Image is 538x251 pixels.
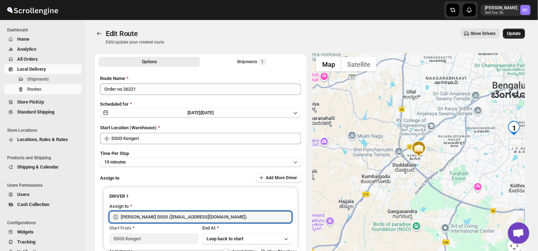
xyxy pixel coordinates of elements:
[481,4,531,16] button: User menu
[4,162,82,172] button: Shipping & Calendar
[523,8,528,12] text: RC
[17,109,54,115] span: Standard Shipping
[201,57,303,67] button: Selected Shipments
[106,29,138,38] span: Edit Route
[7,127,82,133] span: Store Locations
[17,46,36,52] span: Analytics
[266,175,297,181] span: Add More Driver
[4,54,82,64] button: All Orders
[7,220,82,226] span: Configurations
[237,58,267,65] div: Shipments
[7,27,82,33] span: Dashboard
[109,225,131,231] span: Start From
[508,222,529,244] a: Open chat
[100,125,156,130] span: Start Location (Warehouse)
[4,227,82,237] button: Widgets
[17,99,44,105] span: Store PickUp
[4,44,82,54] button: Analytics
[341,57,377,71] button: Show satellite imagery
[17,239,35,245] span: Tracking
[203,225,292,232] div: End At
[520,5,530,15] span: Rahul Chopra
[4,74,82,84] button: Shipments
[100,157,301,167] button: 10 minutes
[207,236,244,241] span: Loop back to start
[100,76,125,81] span: Route Name
[17,66,46,72] span: Local Delivery
[256,173,301,183] button: Add More Driver
[100,101,129,107] span: Scheduled for
[94,29,104,39] button: Routes
[4,190,82,200] button: Users
[100,108,301,118] button: [DATE]|[DATE]
[109,203,129,210] div: Assign to
[4,200,82,210] button: Cash Collection
[106,39,164,45] p: Edit/update your created route
[203,233,292,245] button: Loop back to start
[4,34,82,44] button: Home
[142,59,157,65] span: Options
[4,237,82,247] button: Tracking
[17,137,68,142] span: Locations, Rules & Rates
[503,29,525,39] button: Update
[17,229,34,235] span: Widgets
[27,76,49,82] span: Shipments
[100,175,119,181] span: Assign to
[4,84,82,94] button: Routes
[17,56,38,62] span: All Orders
[17,36,29,42] span: Home
[485,11,518,15] p: b607ea-2b
[104,159,126,165] span: 10 minutes
[17,164,59,170] span: Shipping & Calendar
[100,151,129,156] span: Time Per Stop
[507,31,521,36] span: Update
[6,1,59,19] img: ScrollEngine
[111,133,301,144] input: Search location
[121,211,292,223] input: Search assignee
[507,121,521,135] div: 1
[261,59,264,65] span: 1
[7,155,82,161] span: Products and Shipping
[471,31,496,36] span: Show Drivers
[7,182,82,188] span: Users Permissions
[188,110,201,115] span: [DATE] |
[4,135,82,145] button: Locations, Rules & Rates
[99,57,200,67] button: All Route Options
[201,110,214,115] span: [DATE]
[100,84,301,95] input: Eg: Bengaluru Route
[485,5,518,11] p: [PERSON_NAME]
[17,202,49,207] span: Cash Collection
[17,192,30,197] span: Users
[461,29,500,39] button: Show Drivers
[109,193,292,200] h3: DRIVER 1
[316,57,341,71] button: Show street map
[27,86,41,92] span: Routes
